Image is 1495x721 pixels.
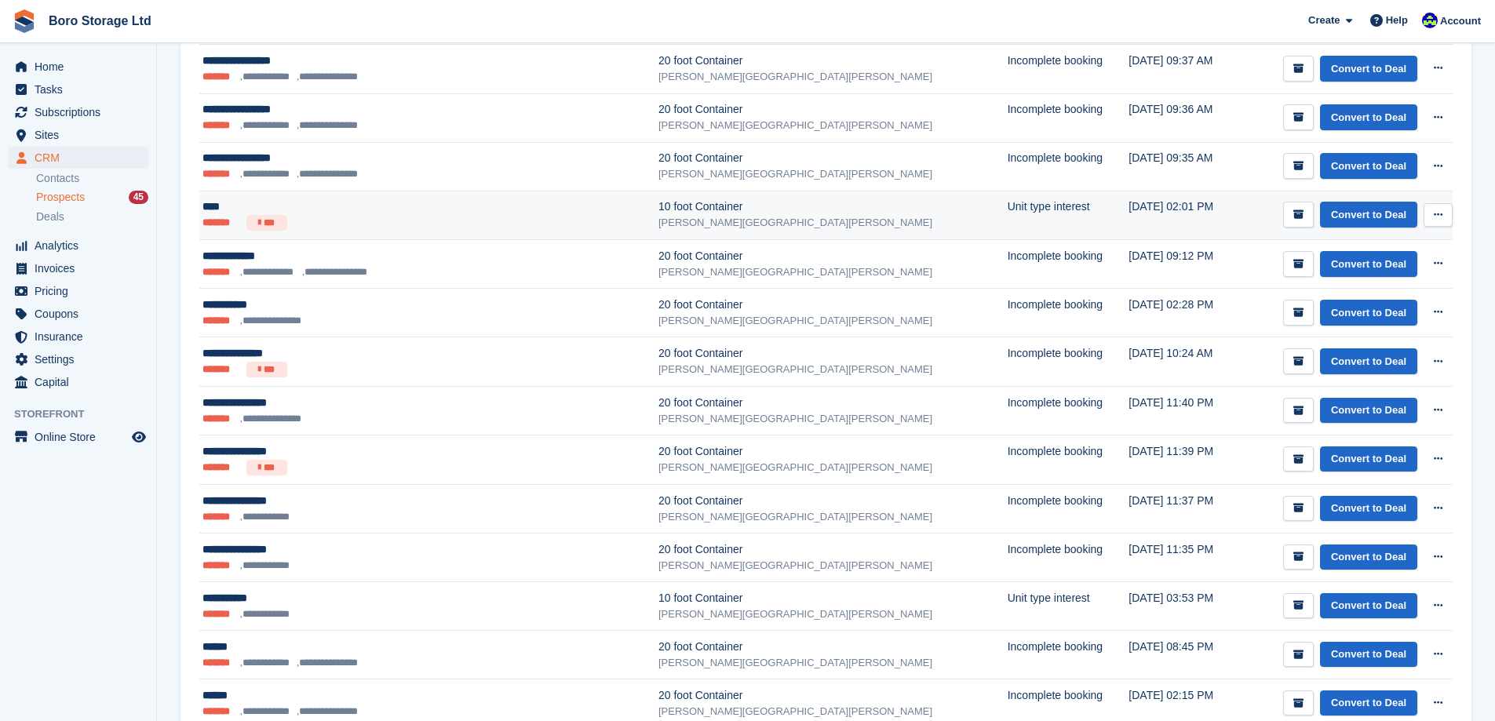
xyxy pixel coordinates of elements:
div: 20 foot Container [658,639,1008,655]
td: [DATE] 09:36 AM [1129,93,1236,142]
span: Storefront [14,406,156,422]
div: [PERSON_NAME][GEOGRAPHIC_DATA][PERSON_NAME] [658,411,1008,427]
span: Tasks [35,78,129,100]
td: Incomplete booking [1008,533,1129,581]
span: Prospects [36,190,85,205]
span: Create [1308,13,1340,28]
span: Coupons [35,303,129,325]
a: Convert to Deal [1320,593,1417,619]
a: menu [8,124,148,146]
div: [PERSON_NAME][GEOGRAPHIC_DATA][PERSON_NAME] [658,215,1008,231]
a: Convert to Deal [1320,153,1417,179]
a: menu [8,147,148,169]
div: [PERSON_NAME][GEOGRAPHIC_DATA][PERSON_NAME] [658,313,1008,329]
a: menu [8,235,148,257]
div: [PERSON_NAME][GEOGRAPHIC_DATA][PERSON_NAME] [658,118,1008,133]
div: [PERSON_NAME][GEOGRAPHIC_DATA][PERSON_NAME] [658,558,1008,574]
a: menu [8,348,148,370]
td: [DATE] 10:24 AM [1129,337,1236,387]
td: Incomplete booking [1008,387,1129,435]
td: [DATE] 11:37 PM [1129,484,1236,533]
div: 20 foot Container [658,150,1008,166]
a: Convert to Deal [1320,348,1417,374]
a: Convert to Deal [1320,544,1417,570]
td: Incomplete booking [1008,435,1129,485]
div: [PERSON_NAME][GEOGRAPHIC_DATA][PERSON_NAME] [658,606,1008,622]
td: Incomplete booking [1008,484,1129,533]
a: Convert to Deal [1320,104,1417,130]
span: Deals [36,209,64,224]
a: Convert to Deal [1320,496,1417,522]
td: Incomplete booking [1008,142,1129,191]
a: menu [8,371,148,393]
span: Help [1386,13,1408,28]
a: Convert to Deal [1320,690,1417,716]
td: Incomplete booking [1008,240,1129,289]
span: Account [1440,13,1481,29]
div: [PERSON_NAME][GEOGRAPHIC_DATA][PERSON_NAME] [658,166,1008,182]
td: Incomplete booking [1008,93,1129,142]
a: menu [8,280,148,302]
span: Settings [35,348,129,370]
td: Incomplete booking [1008,289,1129,337]
div: [PERSON_NAME][GEOGRAPHIC_DATA][PERSON_NAME] [658,704,1008,719]
td: [DATE] 09:35 AM [1129,142,1236,191]
td: [DATE] 11:39 PM [1129,435,1236,485]
a: Deals [36,209,148,225]
a: Convert to Deal [1320,642,1417,668]
span: Analytics [35,235,129,257]
div: 20 foot Container [658,345,1008,362]
a: Convert to Deal [1320,446,1417,472]
span: Sites [35,124,129,146]
div: 20 foot Container [658,443,1008,460]
div: 20 foot Container [658,687,1008,704]
a: Contacts [36,171,148,186]
span: Home [35,56,129,78]
span: Subscriptions [35,101,129,123]
span: Invoices [35,257,129,279]
div: 45 [129,191,148,204]
div: [PERSON_NAME][GEOGRAPHIC_DATA][PERSON_NAME] [658,655,1008,671]
span: Online Store [35,426,129,448]
div: 20 foot Container [658,541,1008,558]
div: 20 foot Container [658,395,1008,411]
a: menu [8,101,148,123]
div: 20 foot Container [658,297,1008,313]
div: 20 foot Container [658,101,1008,118]
td: [DATE] 11:35 PM [1129,533,1236,581]
a: Convert to Deal [1320,398,1417,424]
td: Unit type interest [1008,581,1129,630]
div: [PERSON_NAME][GEOGRAPHIC_DATA][PERSON_NAME] [658,509,1008,525]
div: [PERSON_NAME][GEOGRAPHIC_DATA][PERSON_NAME] [658,460,1008,475]
span: Insurance [35,326,129,348]
td: Incomplete booking [1008,631,1129,679]
span: Capital [35,371,129,393]
img: Tobie Hillier [1422,13,1438,28]
a: Convert to Deal [1320,202,1417,228]
td: [DATE] 09:12 PM [1129,240,1236,289]
td: [DATE] 09:37 AM [1129,45,1236,93]
img: stora-icon-8386f47178a22dfd0bd8f6a31ec36ba5ce8667c1dd55bd0f319d3a0aa187defe.svg [13,9,36,33]
div: 10 foot Container [658,590,1008,606]
a: menu [8,326,148,348]
div: [PERSON_NAME][GEOGRAPHIC_DATA][PERSON_NAME] [658,362,1008,377]
td: Incomplete booking [1008,337,1129,387]
a: menu [8,78,148,100]
span: CRM [35,147,129,169]
a: menu [8,257,148,279]
a: Preview store [129,428,148,446]
td: Unit type interest [1008,191,1129,240]
td: Incomplete booking [1008,45,1129,93]
div: 10 foot Container [658,198,1008,215]
a: Convert to Deal [1320,56,1417,82]
div: [PERSON_NAME][GEOGRAPHIC_DATA][PERSON_NAME] [658,69,1008,85]
div: 20 foot Container [658,53,1008,69]
div: 20 foot Container [658,248,1008,264]
td: [DATE] 02:01 PM [1129,191,1236,240]
a: Convert to Deal [1320,251,1417,277]
span: Pricing [35,280,129,302]
a: Boro Storage Ltd [42,8,158,34]
td: [DATE] 03:53 PM [1129,581,1236,630]
td: [DATE] 11:40 PM [1129,387,1236,435]
div: 20 foot Container [658,493,1008,509]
